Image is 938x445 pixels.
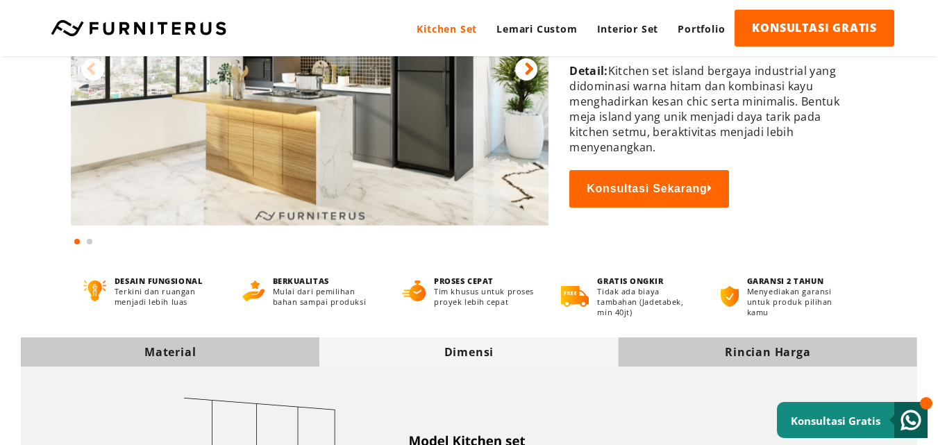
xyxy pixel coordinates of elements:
[587,10,669,48] a: Interior Set
[407,10,487,48] a: Kitchen Set
[21,344,319,360] div: Material
[569,63,848,155] p: Kitchen set island bergaya industrial yang didominasi warna hitam dan kombinasi kayu menghadirkan...
[597,286,694,317] p: Tidak ada biaya tambahan (Jadetabek, min 40jt)
[434,276,535,286] h4: PROSES CEPAT
[434,286,535,307] p: Tim khusus untuk proses proyek lebih cepat
[561,286,589,307] img: gratis-ongkir.png
[273,286,376,307] p: Mulai dari pemilihan bahan sampai produksi
[747,276,854,286] h4: GARANSI 2 TAHUN
[569,170,729,208] button: Konsultasi Sekarang
[402,280,426,301] img: proses-cepat.png
[273,276,376,286] h4: BERKUALITAS
[115,276,217,286] h4: DESAIN FUNGSIONAL
[721,286,739,307] img: bergaransi.png
[668,10,735,48] a: Portfolio
[569,63,608,78] span: Detail:
[597,276,694,286] h4: GRATIS ONGKIR
[83,280,106,301] img: desain-fungsional.png
[791,414,880,428] small: Konsultasi Gratis
[619,344,917,360] div: Rincian Harga
[242,280,264,301] img: berkualitas.png
[747,286,854,317] p: Menyediakan garansi untuk produk pilihan kamu
[115,286,217,307] p: Terkini dan ruangan menjadi lebih luas
[735,10,894,47] a: KONSULTASI GRATIS
[319,344,618,360] div: Dimensi
[487,10,587,48] a: Lemari Custom
[777,402,928,438] a: Konsultasi Gratis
